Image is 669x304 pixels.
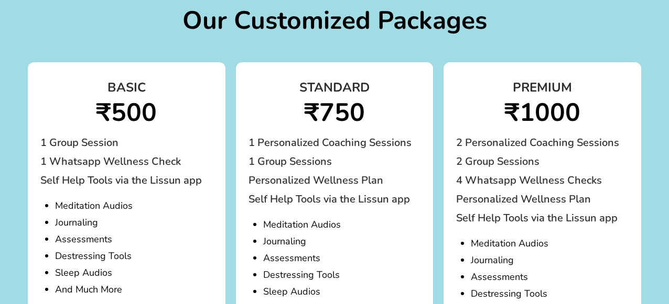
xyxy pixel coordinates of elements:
li: Meditation Audios [471,236,548,251]
li: Assessments [471,269,548,284]
p: Our Customized Packages [112,8,557,33]
li: Journaling [55,215,133,230]
p: Self Help Tools via the Lissun app [456,211,629,226]
p: 1 Whatsapp Wellness Check [40,154,213,169]
li: Destressing Tools [471,286,548,301]
p: 2 Group Sessions [456,154,629,169]
p: BASIC [28,79,225,96]
li: Destressing Tools [263,267,341,282]
p: Self Help Tools via the Lissun app [40,173,213,188]
p: ₹ 500 [28,100,225,125]
li: Sleep Audios [263,284,341,299]
p: PREMIUM [444,79,641,96]
p: Self Help Tools via the Lissun app [249,192,421,207]
li: Assessments [55,232,133,246]
p: Personalized Wellness Plan [249,173,421,188]
p: 1 Personalized Coaching Sessions [249,136,421,150]
li: Sleep Audios [55,265,133,280]
p: 4 Whatsapp Wellness Checks [456,173,629,188]
p: 1 Group Session [40,136,213,150]
p: STANDARD [236,79,434,96]
li: Destressing Tools [55,249,133,263]
p: ₹ 750 [236,100,434,125]
p: 1 Group Sessions [249,154,421,169]
li: Journaling [471,253,548,267]
li: Meditation Audios [55,198,133,213]
li: Journaling [263,234,341,249]
p: 2 Personalized Coaching Sessions [456,136,629,150]
li: Assessments [263,251,341,265]
li: Meditation Audios [263,217,341,232]
p: ₹ 1000 [444,100,641,125]
li: And Much More [55,282,133,297]
p: Personalized Wellness Plan [456,192,629,207]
